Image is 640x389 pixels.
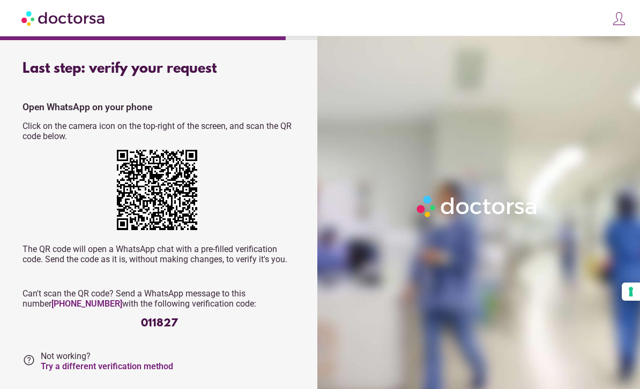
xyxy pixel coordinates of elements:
a: [PHONE_NUMBER] [51,299,122,309]
p: Can't scan the QR code? Send a WhatsApp message to this number with the following verification code: [23,288,296,309]
button: Your consent preferences for tracking technologies [622,283,640,301]
img: icons8-customer-100.png [612,11,627,26]
div: 011827 [23,317,296,330]
div: Last step: verify your request [23,61,296,77]
p: The QR code will open a WhatsApp chat with a pre-filled verification code. Send the code as it is... [23,244,296,264]
i: help [23,354,35,367]
a: Try a different verification method [41,361,173,371]
span: Not working? [41,351,173,371]
div: https://wa.me/+12673231263?text=My+request+verification+code+is+011827 [117,150,203,235]
p: Click on the camera icon on the top-right of the screen, and scan the QR code below. [23,121,296,141]
img: wJB9TRujZcQkAAAAABJRU5ErkJggg== [117,150,197,230]
img: Doctorsa.com [21,6,106,30]
strong: Open WhatsApp on your phone [23,102,152,112]
img: Logo-Doctorsa-trans-White-partial-flat.png [413,192,541,220]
